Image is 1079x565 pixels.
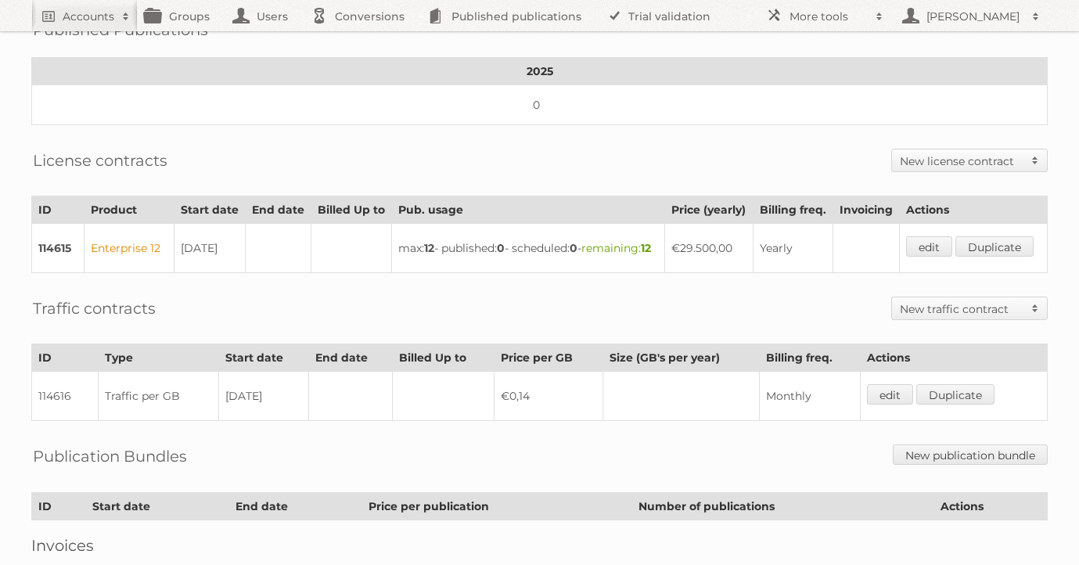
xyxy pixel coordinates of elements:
span: remaining: [581,241,651,255]
h2: New traffic contract [900,301,1023,317]
th: End date [308,344,392,372]
th: ID [32,344,99,372]
th: Start date [174,196,245,224]
th: Size (GB's per year) [602,344,759,372]
th: End date [229,493,362,520]
h2: New license contract [900,153,1023,169]
th: Price (yearly) [665,196,753,224]
th: ID [32,493,86,520]
a: edit [867,384,913,405]
th: End date [245,196,311,224]
a: New publication bundle [893,444,1048,465]
th: Start date [85,493,229,520]
strong: 0 [570,241,577,255]
th: 2025 [32,58,1048,85]
th: Billed Up to [311,196,392,224]
strong: 0 [497,241,505,255]
th: Product [85,196,174,224]
span: Toggle [1023,149,1047,171]
th: Start date [218,344,308,372]
th: Price per publication [361,493,631,520]
td: Enterprise 12 [85,224,174,273]
th: Actions [900,196,1048,224]
td: 114616 [32,372,99,421]
strong: 12 [641,241,651,255]
th: ID [32,196,85,224]
a: Duplicate [955,236,1034,257]
th: Actions [861,344,1048,372]
th: Pub. usage [392,196,665,224]
th: Billing freq. [753,196,833,224]
td: Traffic per GB [99,372,219,421]
td: [DATE] [174,224,245,273]
th: Number of publications [632,493,934,520]
td: €0,14 [495,372,602,421]
span: Toggle [1023,297,1047,319]
th: Actions [933,493,1047,520]
h2: More tools [789,9,868,24]
h2: Accounts [63,9,114,24]
td: [DATE] [218,372,308,421]
td: max: - published: - scheduled: - [392,224,665,273]
td: Yearly [753,224,833,273]
td: €29.500,00 [665,224,753,273]
th: Type [99,344,219,372]
h2: Publication Bundles [33,444,187,468]
td: 0 [32,85,1048,125]
h2: License contracts [33,149,167,172]
h2: Traffic contracts [33,297,156,320]
td: Monthly [760,372,861,421]
a: edit [906,236,952,257]
h2: Invoices [31,536,1048,555]
td: 114615 [32,224,85,273]
th: Invoicing [833,196,900,224]
th: Price per GB [495,344,602,372]
th: Billed Up to [392,344,495,372]
a: Duplicate [916,384,994,405]
a: New traffic contract [892,297,1047,319]
h2: [PERSON_NAME] [923,9,1024,24]
strong: 12 [424,241,434,255]
th: Billing freq. [760,344,861,372]
a: New license contract [892,149,1047,171]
